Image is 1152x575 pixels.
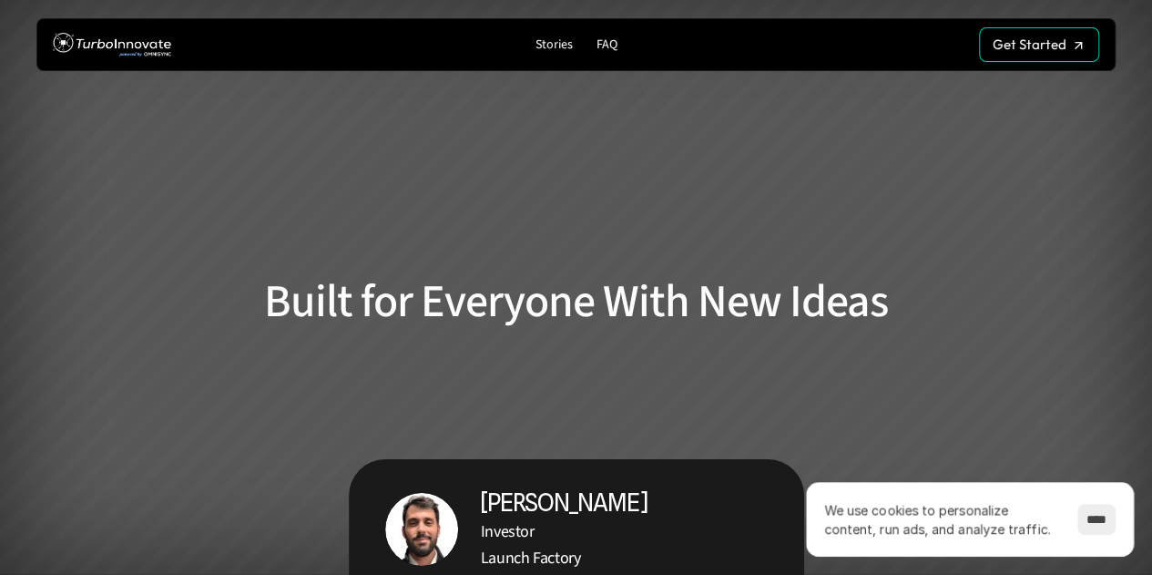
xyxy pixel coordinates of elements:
[824,500,1059,539] p: We use cookies to personalize content, run ads, and analyze traffic.
[589,33,625,57] a: FAQ
[993,36,1066,53] p: Get Started
[528,33,580,57] a: Stories
[596,37,617,53] p: FAQ
[53,28,171,62] img: TurboInnovate Logo
[979,27,1099,62] a: Get Started
[535,37,573,53] p: Stories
